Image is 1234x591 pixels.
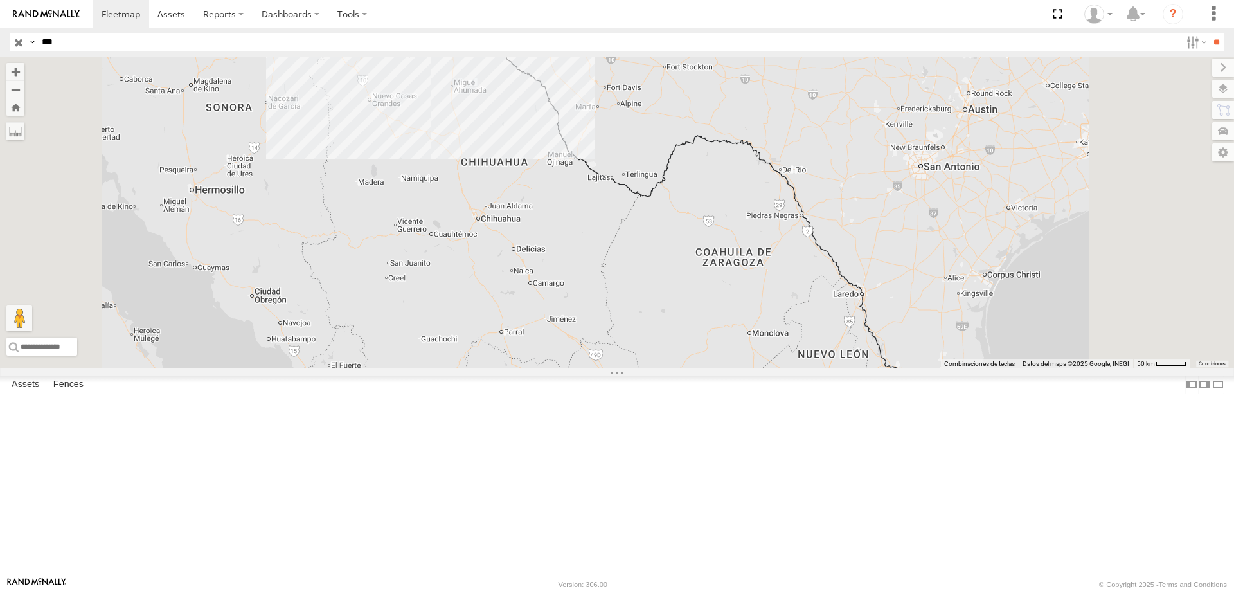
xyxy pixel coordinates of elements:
label: Dock Summary Table to the Right [1198,376,1211,394]
a: Visit our Website [7,578,66,591]
label: Map Settings [1212,143,1234,161]
div: Version: 306.00 [559,581,607,588]
img: rand-logo.svg [13,10,80,19]
label: Search Filter Options [1181,33,1209,51]
label: Search Query [27,33,37,51]
i: ? [1163,4,1183,24]
button: Zoom Home [6,98,24,116]
label: Dock Summary Table to the Left [1185,376,1198,394]
button: Zoom in [6,63,24,80]
button: Combinaciones de teclas [944,359,1015,368]
label: Hide Summary Table [1212,376,1224,394]
a: Condiciones (se abre en una nueva pestaña) [1199,361,1226,367]
a: Terms and Conditions [1159,581,1227,588]
label: Measure [6,122,24,140]
label: Assets [5,376,46,394]
span: 50 km [1137,360,1155,367]
button: Arrastra el hombrecito naranja al mapa para abrir Street View [6,305,32,331]
span: Datos del mapa ©2025 Google, INEGI [1023,360,1129,367]
button: Zoom out [6,80,24,98]
div: MANUEL HERNANDEZ [1080,5,1117,24]
div: © Copyright 2025 - [1099,581,1227,588]
label: Fences [47,376,90,394]
button: Escala del mapa: 50 km por 45 píxeles [1133,359,1190,368]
